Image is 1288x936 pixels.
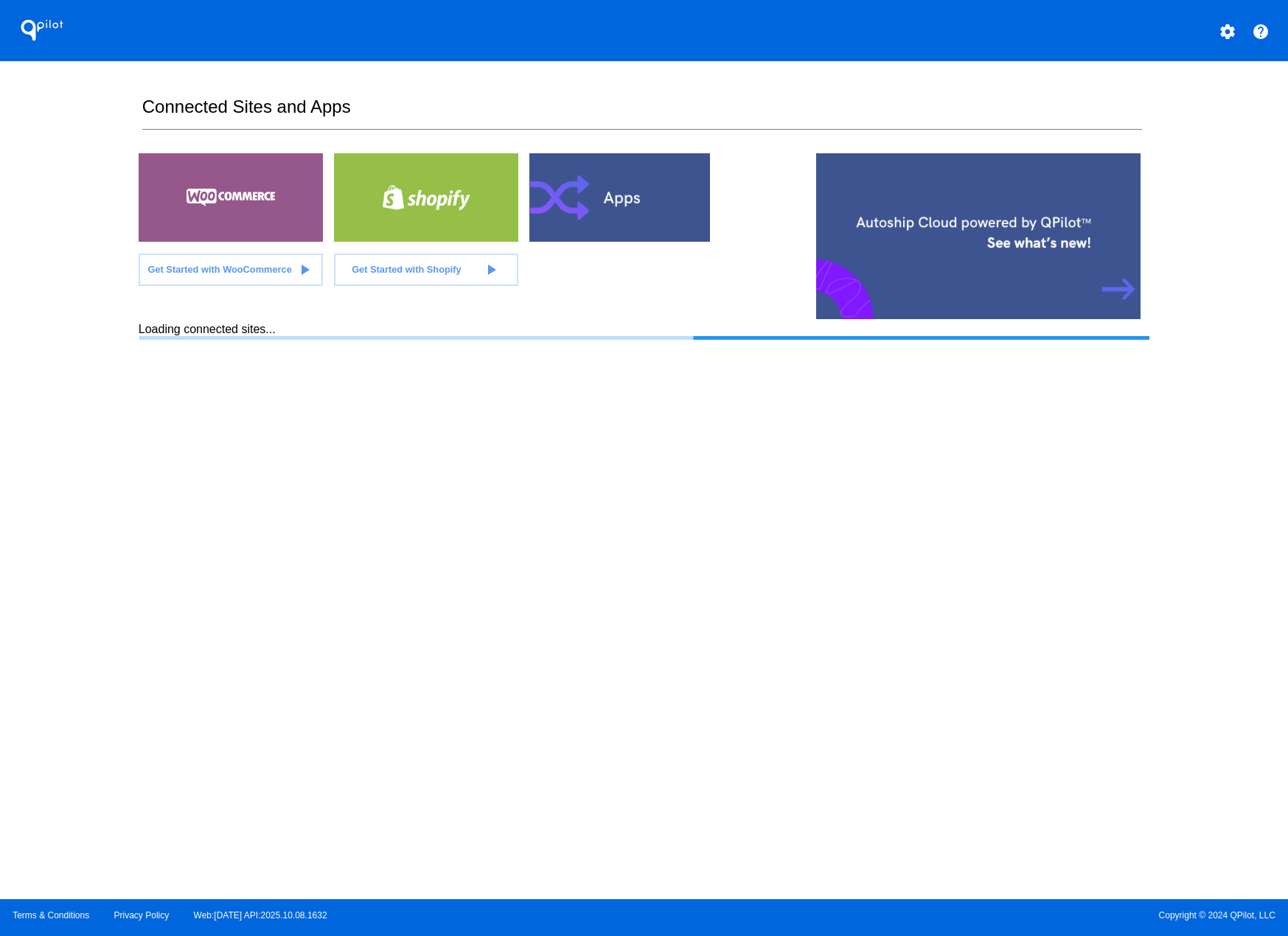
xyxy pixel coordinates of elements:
a: Web:[DATE] API:2025.10.08.1632 [194,910,327,921]
mat-icon: help [1252,23,1270,41]
a: Get Started with WooCommerce [139,254,323,286]
a: Get Started with Shopify [334,254,518,286]
a: Terms & Conditions [13,910,89,921]
span: Get Started with Shopify [352,264,462,275]
mat-icon: play_arrow [296,261,313,279]
span: Get Started with WooCommerce [147,264,291,275]
span: Copyright © 2024 QPilot, LLC [657,910,1275,921]
mat-icon: play_arrow [482,261,500,279]
div: Loading connected sites... [139,323,1149,340]
h2: Connected Sites and Apps [142,97,1142,130]
h1: QPilot [13,15,72,45]
mat-icon: settings [1219,23,1236,41]
a: Privacy Policy [114,910,170,921]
